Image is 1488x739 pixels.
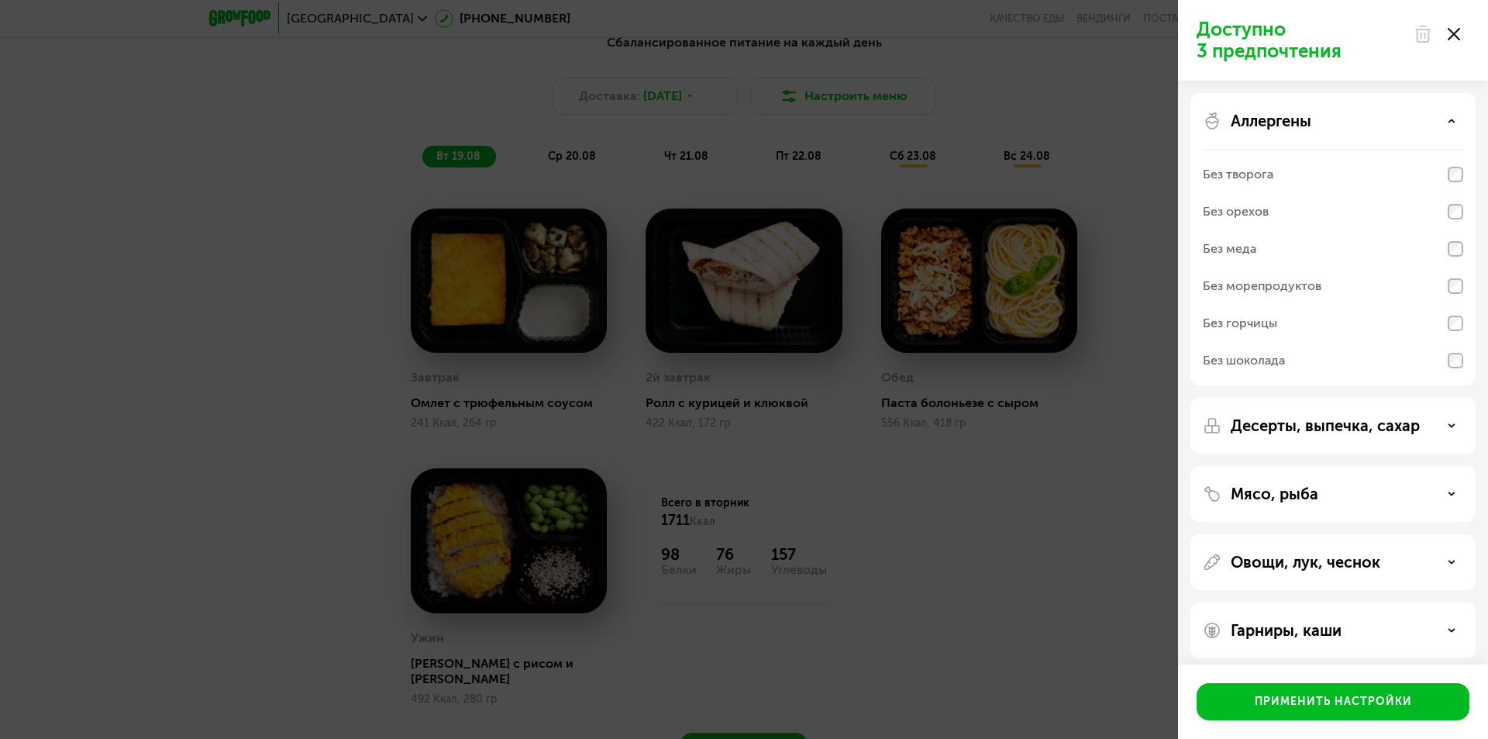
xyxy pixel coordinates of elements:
[1231,621,1342,640] p: Гарниры, каши
[1203,277,1321,295] div: Без морепродуктов
[1231,553,1380,572] p: Овощи, лук, чеснок
[1203,314,1277,333] div: Без горчицы
[1255,694,1412,710] div: Применить настройки
[1203,240,1256,258] div: Без меда
[1203,202,1269,221] div: Без орехов
[1231,416,1420,435] p: Десерты, выпечка, сахар
[1231,485,1318,503] p: Мясо, рыба
[1197,683,1469,720] button: Применить настройки
[1203,165,1273,184] div: Без творога
[1203,351,1285,370] div: Без шоколада
[1197,19,1404,62] p: Доступно 3 предпочтения
[1231,112,1311,130] p: Аллергены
